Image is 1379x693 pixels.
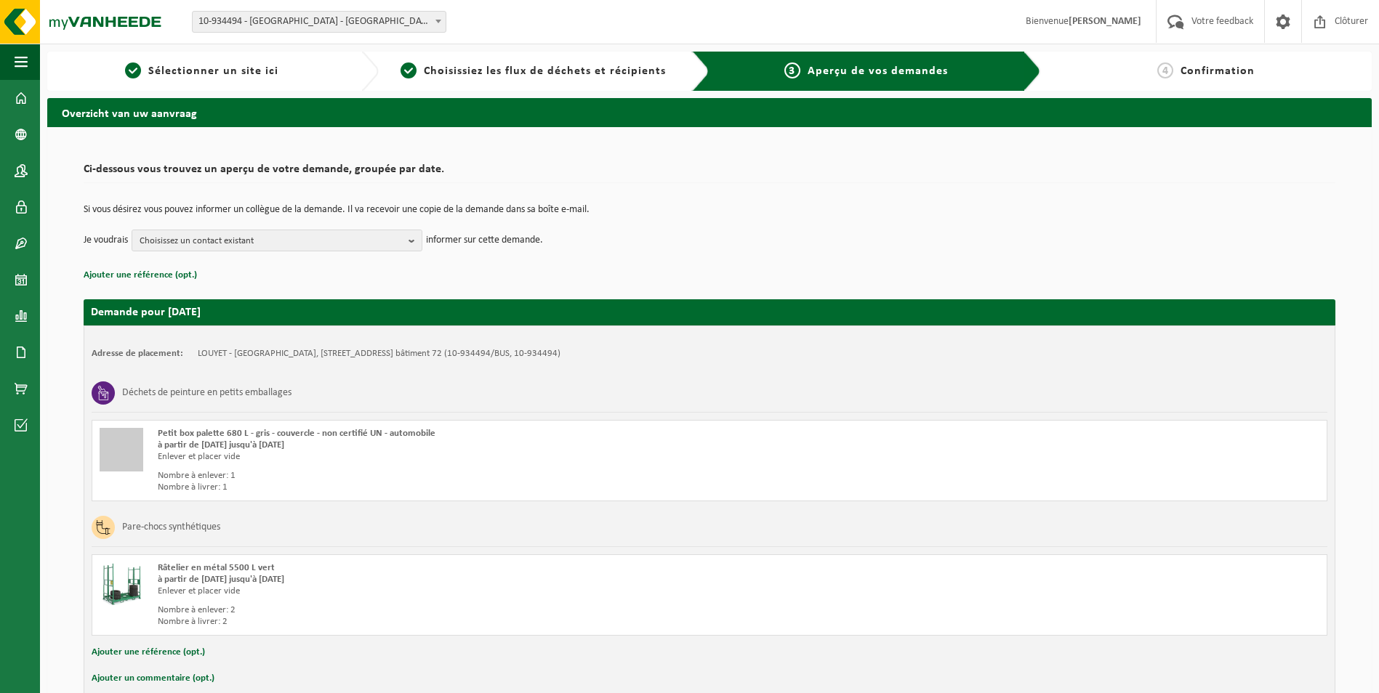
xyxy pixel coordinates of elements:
[92,669,214,688] button: Ajouter un commentaire (opt.)
[125,62,141,78] span: 1
[158,482,768,493] div: Nombre à livrer: 1
[193,12,446,32] span: 10-934494 - LOUYET - MONT ST GUIBERT - MONT-SAINT-GUIBERT
[140,230,403,252] span: Choisissez un contact existant
[158,616,768,628] div: Nombre à livrer: 2
[47,98,1372,126] h2: Overzicht van uw aanvraag
[401,62,417,78] span: 2
[426,230,543,251] p: informer sur cette demande.
[158,563,275,572] span: Râtelier en métal 5500 L vert
[158,440,284,450] strong: à partir de [DATE] jusqu'à [DATE]
[158,585,768,597] div: Enlever et placer vide
[148,65,278,77] span: Sélectionner un site ici
[1069,16,1141,27] strong: [PERSON_NAME]
[424,65,666,77] span: Choisissiez les flux de déchets et récipients
[92,349,183,358] strong: Adresse de placement:
[92,643,205,662] button: Ajouter une référence (opt.)
[100,562,143,606] img: PB-MR-5500-MET-GN-01.png
[91,307,201,318] strong: Demande pour [DATE]
[158,470,768,482] div: Nombre à enlever: 1
[158,429,435,438] span: Petit box palette 680 L - gris - couvercle - non certifié UN - automobile
[158,604,768,616] div: Nombre à enlever: 2
[132,230,422,251] button: Choisissez un contact existant
[84,266,197,285] button: Ajouter une référence (opt.)
[1181,65,1255,77] span: Confirmation
[198,348,560,360] td: LOUYET - [GEOGRAPHIC_DATA], [STREET_ADDRESS] bâtiment 72 (10-934494/BUS, 10-934494)
[784,62,800,78] span: 3
[192,11,446,33] span: 10-934494 - LOUYET - MONT ST GUIBERT - MONT-SAINT-GUIBERT
[55,62,350,80] a: 1Sélectionner un site ici
[158,451,768,463] div: Enlever et placer vide
[122,381,292,405] h3: Déchets de peinture en petits emballages
[1157,62,1173,78] span: 4
[84,230,128,251] p: Je voudrais
[122,516,220,539] h3: Pare-chocs synthétiques
[386,62,681,80] a: 2Choisissiez les flux de déchets et récipients
[808,65,948,77] span: Aperçu de vos demandes
[84,205,1335,215] p: Si vous désirez vous pouvez informer un collègue de la demande. Il va recevoir une copie de la de...
[158,575,284,584] strong: à partir de [DATE] jusqu'à [DATE]
[84,163,1335,183] h2: Ci-dessous vous trouvez un aperçu de votre demande, groupée par date.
